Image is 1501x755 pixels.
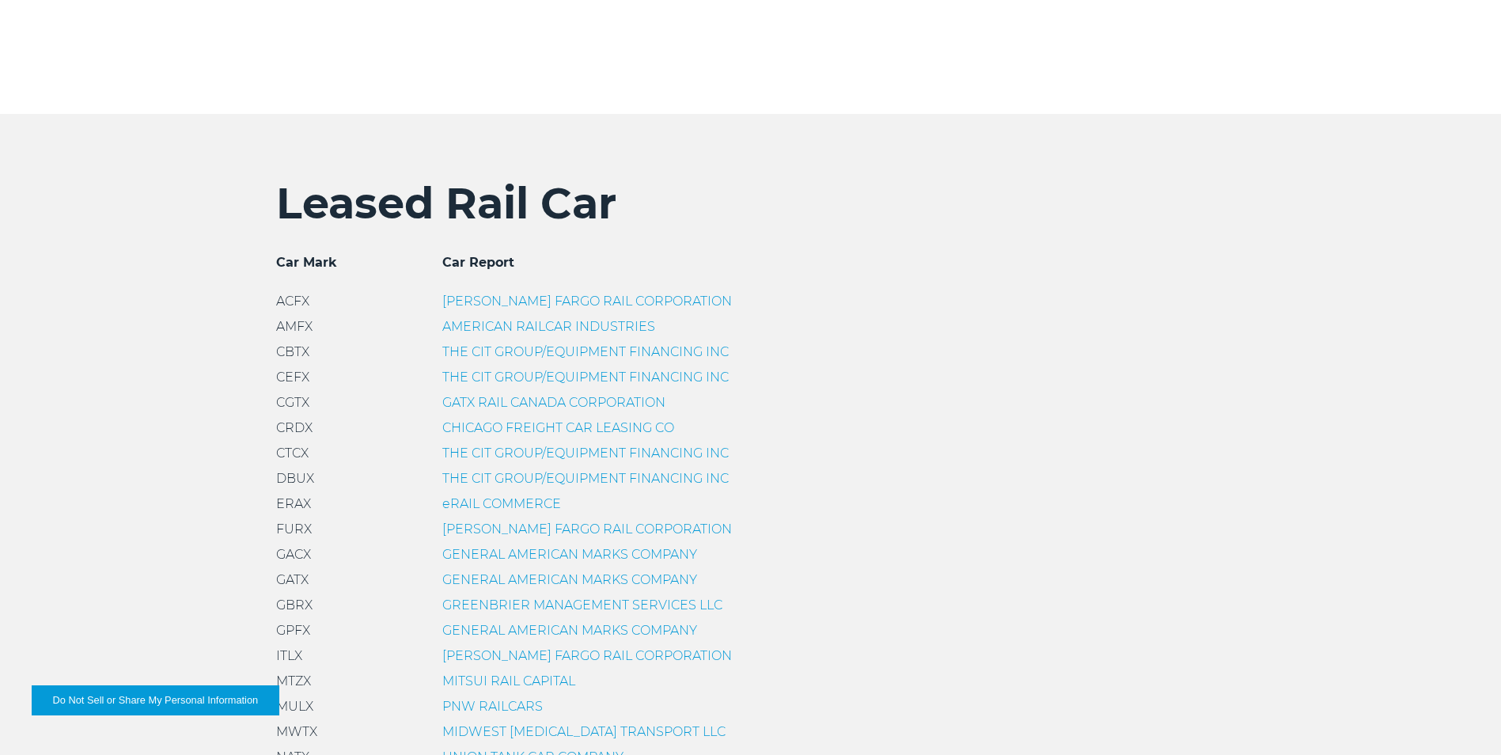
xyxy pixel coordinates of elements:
[442,496,561,511] a: eRAIL COMMERCE
[442,344,729,359] a: THE CIT GROUP/EQUIPMENT FINANCING INC
[276,572,309,587] span: GATX
[442,446,729,461] a: THE CIT GROUP/EQUIPMENT FINANCING INC
[442,420,674,435] a: CHICAGO FREIGHT CAR LEASING CO
[276,673,311,689] span: MTZX
[32,685,279,715] button: Do Not Sell or Share My Personal Information
[276,699,313,714] span: MULX
[276,471,314,486] span: DBUX
[442,395,665,410] a: GATX RAIL CANADA CORPORATION
[442,319,655,334] a: AMERICAN RAILCAR INDUSTRIES
[276,370,309,385] span: CEFX
[442,471,729,486] a: THE CIT GROUP/EQUIPMENT FINANCING INC
[442,699,543,714] a: PNW RAILCARS
[276,648,302,663] span: ITLX
[442,673,575,689] a: MITSUI RAIL CAPITAL
[276,177,1226,230] h2: Leased Rail Car
[276,496,311,511] span: ERAX
[276,255,337,270] span: Car Mark
[442,294,732,309] a: [PERSON_NAME] FARGO RAIL CORPORATION
[442,522,732,537] a: [PERSON_NAME] FARGO RAIL CORPORATION
[442,623,697,638] a: GENERAL AMERICAN MARKS COMPANY
[276,598,313,613] span: GBRX
[442,547,697,562] a: GENERAL AMERICAN MARKS COMPANY
[276,446,309,461] span: CTCX
[276,724,317,739] span: MWTX
[276,319,313,334] span: AMFX
[442,648,732,663] a: [PERSON_NAME] FARGO RAIL CORPORATION
[276,294,309,309] span: ACFX
[276,420,313,435] span: CRDX
[442,572,697,587] a: GENERAL AMERICAN MARKS COMPANY
[276,344,309,359] span: CBTX
[276,522,312,537] span: FURX
[442,370,729,385] a: THE CIT GROUP/EQUIPMENT FINANCING INC
[276,623,310,638] span: GPFX
[442,255,514,270] span: Car Report
[442,724,726,739] a: MIDWEST [MEDICAL_DATA] TRANSPORT LLC
[442,598,722,613] a: GREENBRIER MANAGEMENT SERVICES LLC
[276,395,309,410] span: CGTX
[276,547,311,562] span: GACX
